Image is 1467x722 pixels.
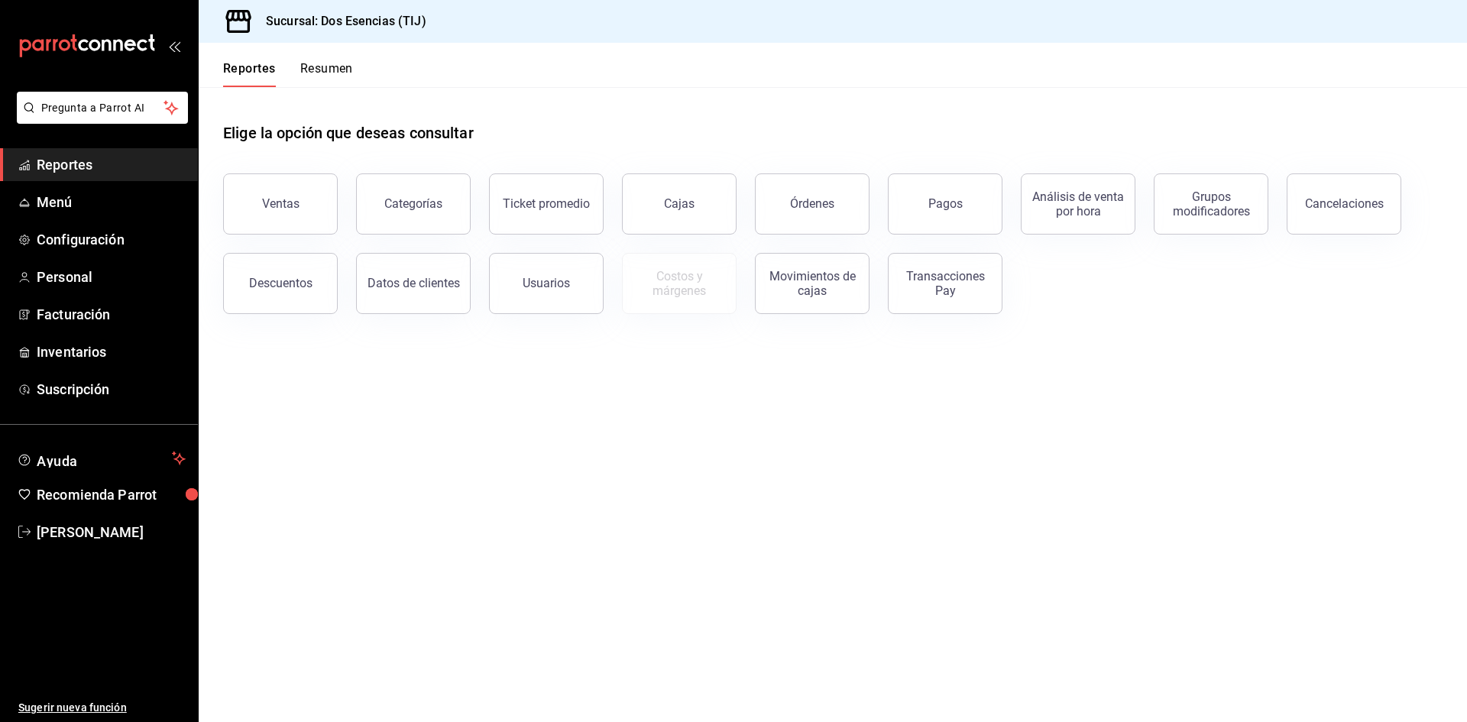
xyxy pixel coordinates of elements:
span: Inventarios [37,342,186,362]
div: Usuarios [523,276,570,290]
div: Ventas [262,196,300,211]
button: Transacciones Pay [888,253,1002,314]
button: Categorías [356,173,471,235]
button: Descuentos [223,253,338,314]
span: Pregunta a Parrot AI [41,100,164,116]
div: Datos de clientes [368,276,460,290]
button: Grupos modificadores [1154,173,1268,235]
button: Resumen [300,61,353,87]
span: Facturación [37,304,186,325]
button: open_drawer_menu [168,40,180,52]
div: Movimientos de cajas [765,269,860,298]
h1: Elige la opción que deseas consultar [223,121,474,144]
div: Descuentos [249,276,313,290]
a: Pregunta a Parrot AI [11,111,188,127]
button: Pagos [888,173,1002,235]
div: Órdenes [790,196,834,211]
button: Contrata inventarios para ver este reporte [622,253,737,314]
div: navigation tabs [223,61,353,87]
button: Análisis de venta por hora [1021,173,1135,235]
span: Ayuda [37,449,166,468]
button: Ticket promedio [489,173,604,235]
div: Transacciones Pay [898,269,993,298]
span: Recomienda Parrot [37,484,186,505]
button: Órdenes [755,173,870,235]
div: Cancelaciones [1305,196,1384,211]
button: Pregunta a Parrot AI [17,92,188,124]
button: Movimientos de cajas [755,253,870,314]
span: Configuración [37,229,186,250]
button: Cancelaciones [1287,173,1401,235]
button: Reportes [223,61,276,87]
span: Suscripción [37,379,186,400]
a: Cajas [622,173,737,235]
div: Pagos [928,196,963,211]
span: [PERSON_NAME] [37,522,186,542]
span: Reportes [37,154,186,175]
span: Personal [37,267,186,287]
button: Datos de clientes [356,253,471,314]
span: Menú [37,192,186,212]
div: Ticket promedio [503,196,590,211]
div: Cajas [664,195,695,213]
span: Sugerir nueva función [18,700,186,716]
div: Costos y márgenes [632,269,727,298]
h3: Sucursal: Dos Esencias (TIJ) [254,12,426,31]
div: Categorías [384,196,442,211]
button: Usuarios [489,253,604,314]
button: Ventas [223,173,338,235]
div: Grupos modificadores [1164,189,1258,219]
div: Análisis de venta por hora [1031,189,1125,219]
